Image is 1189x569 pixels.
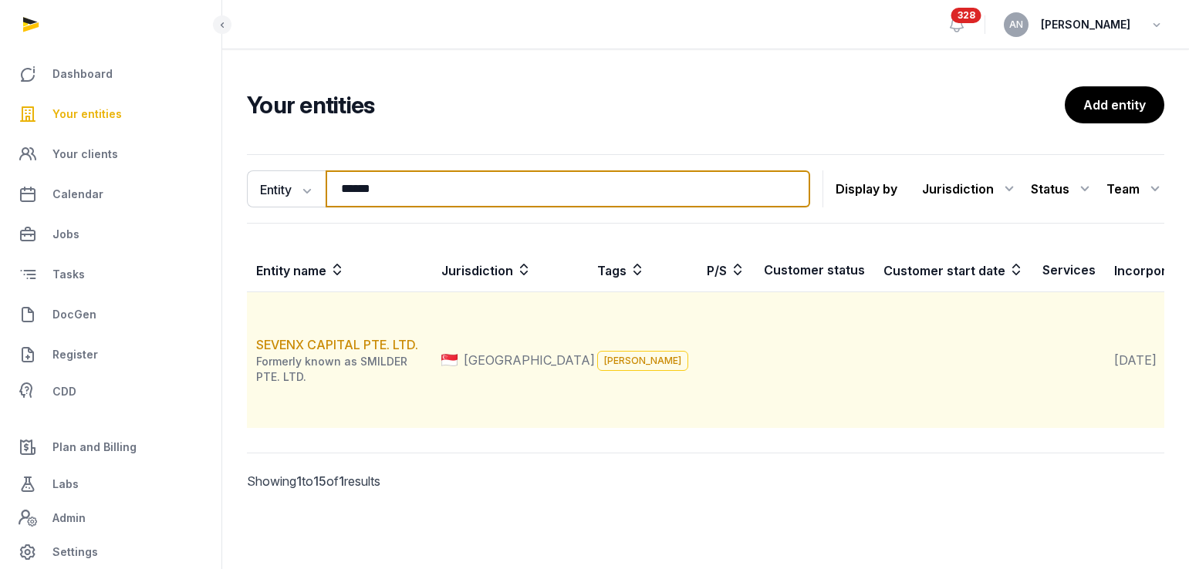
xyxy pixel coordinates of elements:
[1033,248,1105,292] th: Services
[12,56,209,93] a: Dashboard
[12,256,209,293] a: Tasks
[12,336,209,373] a: Register
[52,475,79,493] span: Labs
[12,96,209,133] a: Your entities
[951,8,981,23] span: 328
[12,466,209,503] a: Labs
[339,473,344,489] span: 1
[52,543,98,561] span: Settings
[1009,20,1023,29] span: AN
[52,438,137,456] span: Plan and Billing
[1106,177,1164,201] div: Team
[313,473,326,489] span: 15
[247,453,458,509] p: Showing to of results
[247,170,326,207] button: Entity
[922,177,1018,201] div: Jurisdiction
[698,248,755,292] th: P/S
[52,145,118,163] span: Your clients
[52,382,76,401] span: CDD
[432,248,588,292] th: Jurisdiction
[1065,86,1164,123] a: Add entity
[588,248,698,292] th: Tags
[52,105,122,123] span: Your entities
[836,177,897,201] p: Display by
[52,185,103,204] span: Calendar
[12,216,209,253] a: Jobs
[52,265,85,284] span: Tasks
[52,225,79,244] span: Jobs
[12,136,209,173] a: Your clients
[1004,12,1029,37] button: AN
[256,337,418,352] a: SEVENX CAPITAL PTE. LTD.
[1031,177,1094,201] div: Status
[12,503,209,534] a: Admin
[247,248,432,292] th: Entity name
[52,65,113,83] span: Dashboard
[52,509,86,527] span: Admin
[12,296,209,333] a: DocGen
[296,473,302,489] span: 1
[1041,15,1130,34] span: [PERSON_NAME]
[52,305,96,324] span: DocGen
[12,376,209,407] a: CDD
[464,351,595,369] span: [GEOGRAPHIC_DATA]
[874,248,1033,292] th: Customer start date
[12,176,209,213] a: Calendar
[52,345,98,364] span: Register
[755,248,874,292] th: Customer status
[247,91,1065,119] h2: Your entities
[256,354,431,385] div: Formerly known as SMILDER PTE. LTD.
[597,351,688,371] span: [PERSON_NAME]
[12,429,209,466] a: Plan and Billing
